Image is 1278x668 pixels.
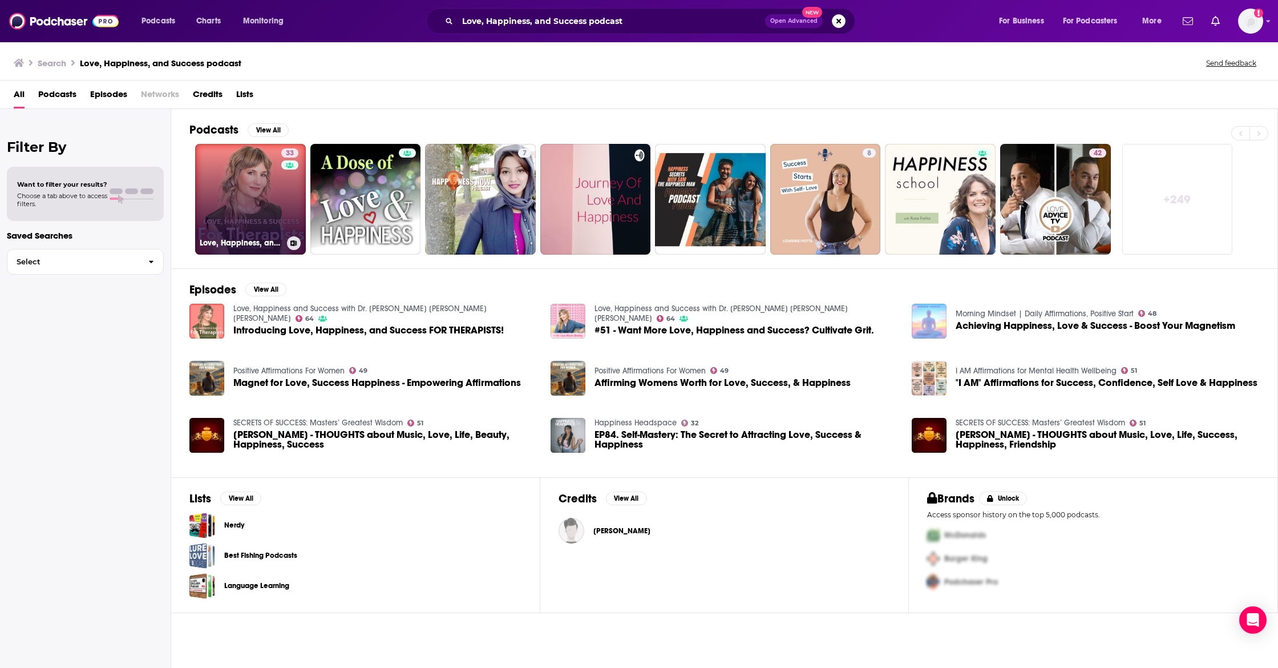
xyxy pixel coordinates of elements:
img: EP84. Self-Mastery: The Secret to Attracting Love, Success & Happiness [551,418,585,453]
span: 64 [666,316,675,321]
h2: Lists [189,492,211,506]
img: Second Pro Logo [923,547,944,570]
span: Charts [196,13,221,29]
a: 51 [407,420,424,426]
span: Monitoring [243,13,284,29]
span: 48 [1148,311,1156,316]
a: Happiness Headspace [594,418,677,428]
h2: Filter By [7,139,164,155]
a: 49 [710,367,729,374]
a: SELENA GOMEZ - THOUGHTS about Music, Love, Life, Beauty, Happiness, Success [189,418,224,453]
a: Achieving Happiness, Love & Success - Boost Your Magnetism [956,321,1235,331]
img: Affirming Womens Worth for Love, Success, & Happiness [551,361,585,396]
span: 33 [286,148,294,159]
a: Show notifications dropdown [1207,11,1224,31]
span: Choose a tab above to access filters. [17,192,107,208]
button: Jeff BaiettoJeff Baietto [559,513,891,549]
button: Open AdvancedNew [765,14,823,28]
img: "I AM" Affirmations for Success, Confidence, Self Love & Happiness [912,361,947,396]
input: Search podcasts, credits, & more... [458,12,765,30]
img: Achieving Happiness, Love & Success - Boost Your Magnetism [912,304,947,339]
img: Podchaser - Follow, Share and Rate Podcasts [9,10,119,32]
img: Jeff Baietto [559,518,584,544]
a: Affirming Womens Worth for Love, Success, & Happiness [594,378,851,388]
span: [PERSON_NAME] [593,526,650,536]
img: Magnet for Love, Success Happiness - Empowering Affirmations [189,361,224,396]
span: 8 [867,148,871,159]
a: "I AM" Affirmations for Success, Confidence, Self Love & Happiness [956,378,1257,388]
span: [PERSON_NAME] - THOUGHTS about Music, Love, Life, Beauty, Happiness, Success [233,430,537,449]
span: Burger King [944,554,988,564]
div: Search podcasts, credits, & more... [437,8,866,34]
span: 42 [1094,148,1102,159]
a: TALOR SWIFT - THOUGHTS about Music, Love, Life, Success, Happiness, Friendship [956,430,1259,449]
button: View All [245,283,286,296]
span: More [1142,13,1162,29]
span: 32 [691,421,698,426]
span: 49 [359,368,367,373]
a: Show notifications dropdown [1178,11,1198,31]
a: 42 [1000,144,1111,255]
button: Select [7,249,164,275]
button: open menu [134,12,190,30]
a: Language Learning [189,573,215,599]
span: New [802,7,823,18]
span: 64 [305,316,314,321]
a: 48 [1138,310,1157,317]
svg: Add a profile image [1254,9,1263,18]
a: 8 [770,144,881,255]
img: User Profile [1238,9,1263,34]
span: Podcasts [38,85,76,108]
a: Best Fishing Podcasts [189,543,215,569]
h3: Love, Happiness, and Success For Therapists [200,238,282,248]
a: SELENA GOMEZ - THOUGHTS about Music, Love, Life, Beauty, Happiness, Success [233,430,537,449]
span: For Podcasters [1063,13,1118,29]
span: Credits [193,85,223,108]
p: Access sponsor history on the top 5,000 podcasts. [927,510,1259,519]
a: Introducing Love, Happiness, and Success FOR THERAPISTS! [233,325,504,335]
a: 51 [1130,420,1146,426]
a: Nerdy [224,519,244,532]
a: Charts [189,12,228,30]
span: Want to filter your results? [17,180,107,188]
button: open menu [235,12,298,30]
h2: Episodes [189,283,236,297]
a: Morning Mindset | Daily Affirmations, Positive Start [956,309,1134,319]
a: Best Fishing Podcasts [224,549,297,562]
button: open menu [1134,12,1176,30]
img: First Pro Logo [923,524,944,547]
a: SECRETS OF SUCCESS: Masters’ Greatest Wisdom [233,418,403,428]
a: 51 [1121,367,1138,374]
a: 7 [425,144,536,255]
a: 8 [863,148,876,158]
button: View All [220,492,261,505]
div: Open Intercom Messenger [1239,606,1267,634]
button: View All [606,492,647,505]
button: Send feedback [1203,58,1260,68]
a: Magnet for Love, Success Happiness - Empowering Affirmations [233,378,521,388]
h2: Brands [927,492,974,506]
span: All [14,85,25,108]
span: Logged in as sarahhallprinc [1238,9,1263,34]
span: [PERSON_NAME] - THOUGHTS about Music, Love, Life, Success, Happiness, Friendship [956,430,1259,449]
h2: Podcasts [189,123,238,137]
span: McDonalds [944,530,986,540]
button: Show profile menu [1238,9,1263,34]
a: SECRETS OF SUCCESS: Masters’ Greatest Wisdom [956,418,1125,428]
span: 7 [523,148,527,159]
h3: Search [38,58,66,69]
a: 7 [518,148,531,158]
a: I AM Affirmations for Mental Health Wellbeing [956,366,1117,376]
a: Nerdy [189,513,215,538]
button: open menu [1055,12,1134,30]
img: Introducing Love, Happiness, and Success FOR THERAPISTS! [189,304,224,339]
